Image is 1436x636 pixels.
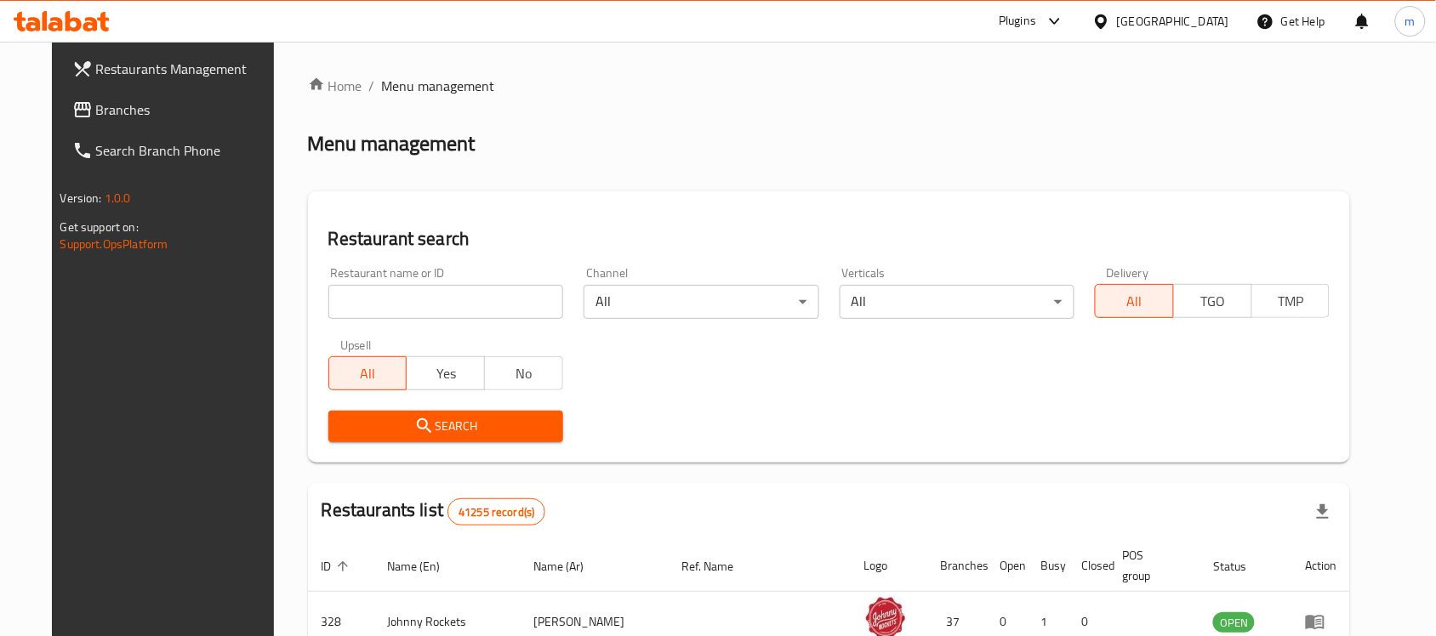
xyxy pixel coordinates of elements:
th: Open [987,540,1028,592]
button: All [1095,284,1174,318]
span: Search [342,416,550,437]
button: TGO [1173,284,1252,318]
span: ID [322,556,354,576]
button: All [328,356,407,390]
div: Export file [1302,491,1343,532]
button: Search [328,411,563,442]
span: OPEN [1213,613,1255,633]
input: Search for restaurant name or ID.. [328,285,563,319]
span: All [336,361,401,386]
a: Restaurants Management [59,48,292,89]
span: Ref. Name [681,556,755,576]
nav: breadcrumb [308,76,1351,96]
th: Logo [851,540,927,592]
h2: Restaurants list [322,497,546,525]
span: POS group [1123,545,1180,586]
a: Branches [59,89,292,130]
div: [GEOGRAPHIC_DATA] [1117,12,1229,31]
span: Branches [96,99,278,120]
span: Menu management [382,76,495,96]
span: Search Branch Phone [96,140,278,161]
th: Branches [927,540,987,592]
div: Total records count [447,498,545,525]
span: Name (Ar) [533,556,606,576]
span: Yes [413,361,478,386]
a: Support.OpsPlatform [60,233,168,255]
button: No [484,356,563,390]
li: / [369,76,375,96]
span: Version: [60,187,102,209]
button: TMP [1251,284,1331,318]
span: TMP [1259,289,1324,314]
span: Restaurants Management [96,59,278,79]
span: No [492,361,556,386]
a: Search Branch Phone [59,130,292,171]
h2: Menu management [308,130,476,157]
span: Get support on: [60,216,139,238]
div: Menu [1305,611,1336,632]
a: Home [308,76,362,96]
div: Plugins [999,11,1036,31]
div: OPEN [1213,612,1255,633]
div: All [584,285,818,319]
h2: Restaurant search [328,226,1331,252]
div: All [840,285,1074,319]
label: Upsell [340,339,372,351]
span: All [1103,289,1167,314]
th: Busy [1028,540,1068,592]
th: Closed [1068,540,1109,592]
span: Status [1213,556,1268,576]
span: TGO [1181,289,1245,314]
span: 41255 record(s) [448,504,544,520]
button: Yes [406,356,485,390]
span: m [1405,12,1416,31]
th: Action [1291,540,1350,592]
label: Delivery [1107,267,1149,279]
span: Name (En) [388,556,463,576]
span: 1.0.0 [105,187,131,209]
